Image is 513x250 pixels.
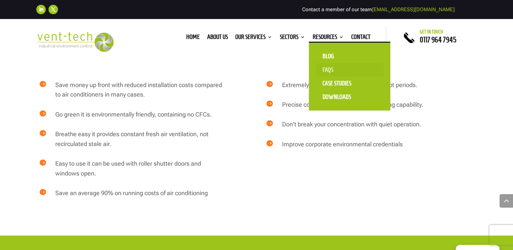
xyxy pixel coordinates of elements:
[55,160,201,177] span: Easy to use it can be used with roller shutter doors and windows open.
[351,35,371,42] a: Contact
[313,35,344,42] a: Resources
[282,121,421,128] span: Don't break your concentration with quiet operation.
[39,80,46,87] span: 
[302,6,455,13] span: Contact a member of our team
[372,6,455,13] a: [EMAIL_ADDRESS][DOMAIN_NAME]
[39,129,46,136] span: 
[316,49,383,63] a: Blog
[55,130,209,147] span: Breathe easy it provides constant fresh air ventilation, not recirculated stale air.
[55,189,208,196] span: Save an average 90% on running costs of air conditioning
[280,35,305,42] a: Sectors
[48,5,58,14] a: Follow on X
[235,35,272,42] a: Our Services
[36,5,46,14] a: Follow on LinkedIn
[266,100,273,107] span: 
[266,120,273,126] span: 
[266,140,273,146] span: 
[207,35,228,42] a: About us
[282,141,403,148] span: Improve corporate environmental credentials
[266,80,273,87] span: 
[282,101,423,108] span: Precise cooling, it has superb spot-cooling capability.
[316,77,383,90] a: Case Studies
[55,81,222,98] span: Save money up front with reduced installation costs compared to air conditioners in many cases.
[316,90,383,104] a: Downloads
[39,188,46,195] span: 
[36,32,114,52] img: 2023-09-27T08_35_16.549ZVENT-TECH---Clear-background
[420,29,443,35] span: Get in touch
[316,63,383,77] a: FAQS
[39,159,46,166] span: 
[282,81,417,88] span: Extremely energy efficient even during hot periods.
[55,111,212,118] span: Go green it is environmentally friendly, containing no CFCs.
[39,110,46,117] span: 
[186,35,200,42] a: Home
[420,36,456,44] a: 0117 964 7945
